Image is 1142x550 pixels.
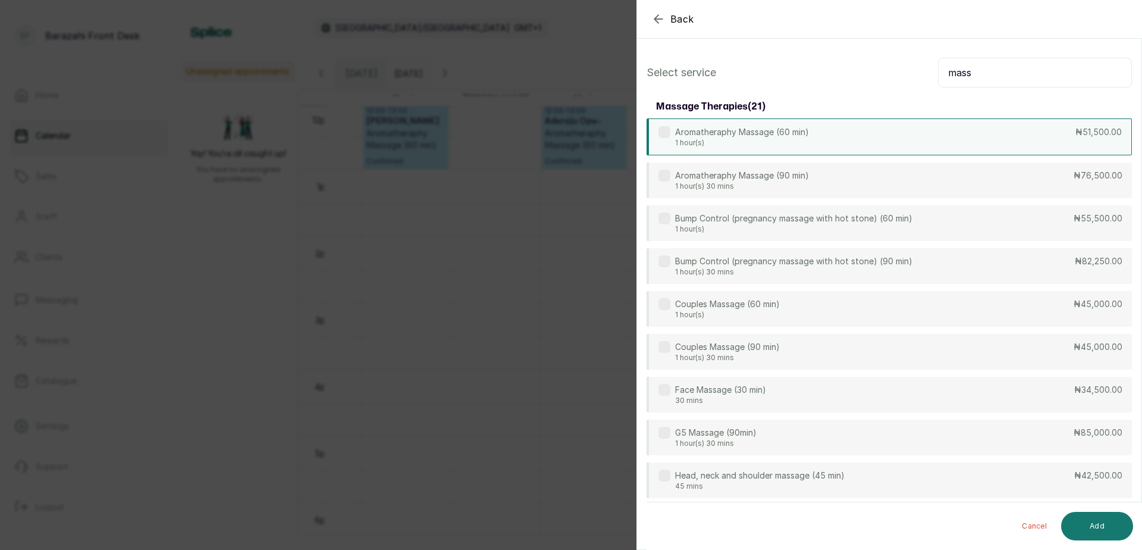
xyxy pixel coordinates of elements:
[675,396,766,405] p: 30 mins
[1074,170,1122,182] p: ₦76,500.00
[675,126,809,138] p: Aromatheraphy Massage (60 min)
[675,470,845,482] p: Head, neck and shoulder massage (45 min)
[675,182,809,191] p: 1 hour(s) 30 mins
[675,224,912,234] p: 1 hour(s)
[675,298,780,310] p: Couples Massage (60 min)
[670,12,694,26] span: Back
[1074,212,1122,224] p: ₦55,500.00
[675,482,845,491] p: 45 mins
[1074,384,1122,396] p: ₦34,500.00
[1012,512,1056,540] button: Cancel
[675,170,809,182] p: Aromatheraphy Massage (90 min)
[656,99,765,114] h3: massage therapies ( 21 )
[675,138,809,148] p: 1 hour(s)
[938,58,1132,87] input: Search.
[1074,470,1122,482] p: ₦42,500.00
[1074,298,1122,310] p: ₦45,000.00
[1074,341,1122,353] p: ₦45,000.00
[675,439,757,448] p: 1 hour(s) 30 mins
[675,427,757,439] p: G5 Massage (90min)
[675,384,766,396] p: Face Massage (30 min)
[1074,427,1122,439] p: ₦85,000.00
[651,12,694,26] button: Back
[675,341,780,353] p: Couples Massage (90 min)
[675,267,912,277] p: 1 hour(s) 30 mins
[675,212,912,224] p: Bump Control (pregnancy massage with hot stone) (60 min)
[675,353,780,362] p: 1 hour(s) 30 mins
[675,310,780,320] p: 1 hour(s)
[675,255,912,267] p: Bump Control (pregnancy massage with hot stone) (90 min)
[1061,512,1133,540] button: Add
[647,64,716,81] p: Select service
[1075,255,1122,267] p: ₦82,250.00
[1075,126,1122,138] p: ₦51,500.00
